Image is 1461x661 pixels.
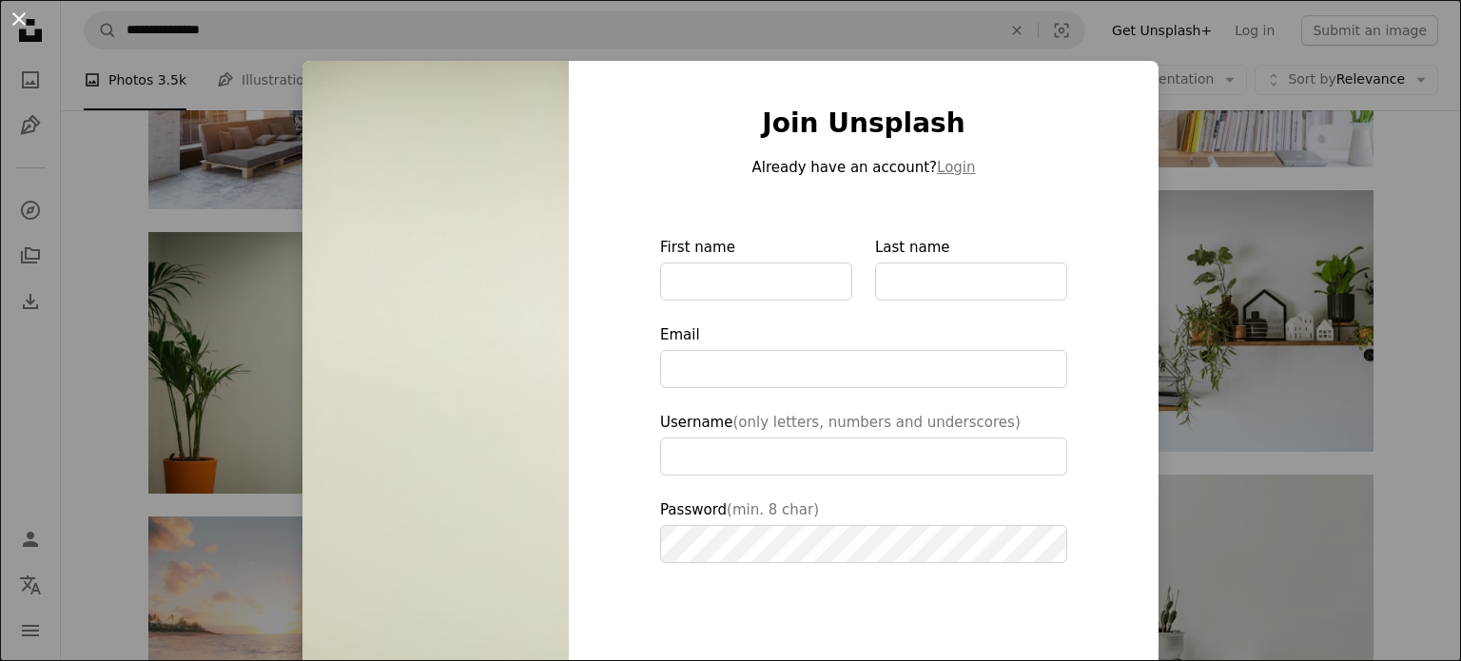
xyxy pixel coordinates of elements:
[875,236,1067,301] label: Last name
[937,156,975,179] button: Login
[732,414,1020,431] span: (only letters, numbers and underscores)
[660,236,852,301] label: First name
[660,350,1067,388] input: Email
[660,437,1067,476] input: Username(only letters, numbers and underscores)
[660,411,1067,476] label: Username
[875,262,1067,301] input: Last name
[727,501,819,518] span: (min. 8 char)
[660,525,1067,563] input: Password(min. 8 char)
[660,262,852,301] input: First name
[660,323,1067,388] label: Email
[660,107,1067,141] h1: Join Unsplash
[660,498,1067,563] label: Password
[660,156,1067,179] p: Already have an account?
